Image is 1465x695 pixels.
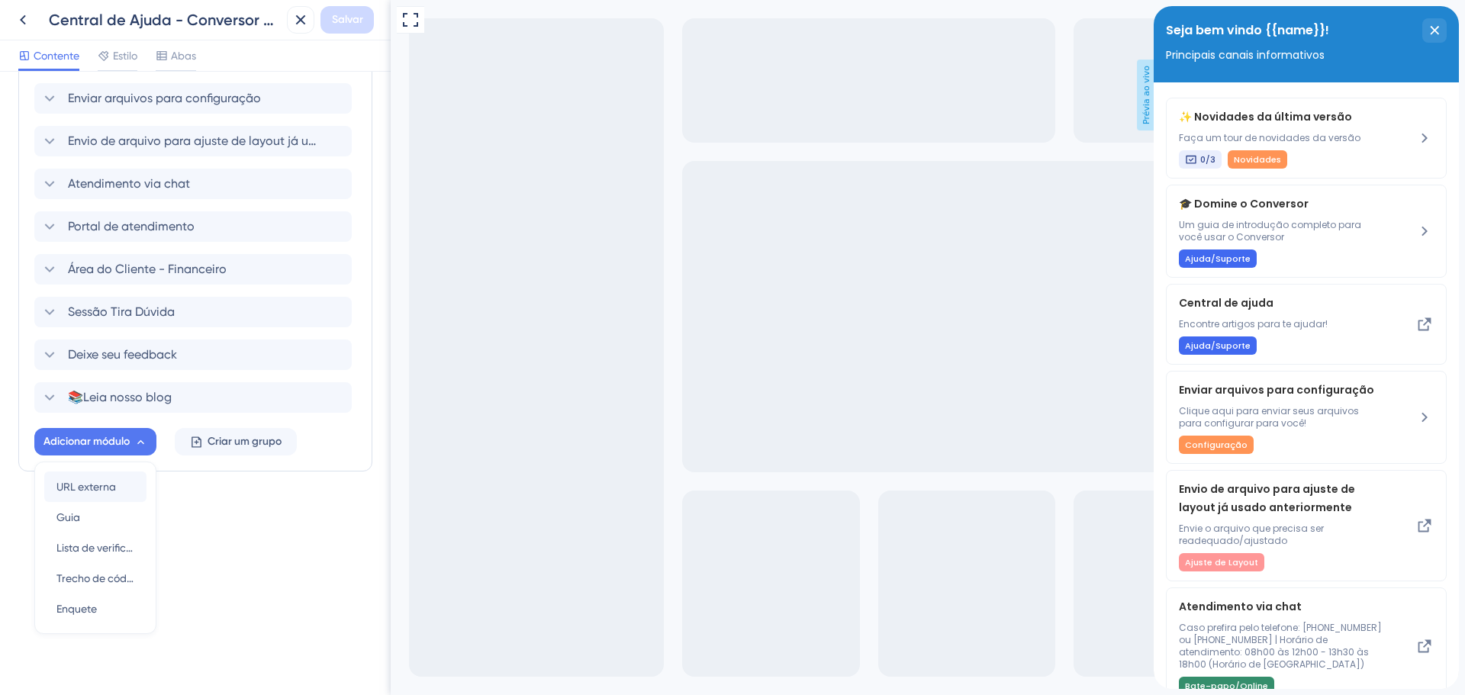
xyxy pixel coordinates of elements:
[31,433,94,445] font: Configuração
[25,212,208,237] font: Um guia de introdução completo para você usar o Conversor
[34,428,156,455] button: Adicionar módulo
[47,147,62,159] font: 0/3
[25,474,229,565] div: Envio de arquivo para ajuste de layout já usado anteriormente
[68,390,172,404] font: 📚Leia nosso blog
[68,304,175,319] font: Sessão Tira Dúvida
[25,375,229,448] div: Enviar arquivos para configuração
[132,7,137,17] font: 3
[34,339,356,370] div: Deixe seu feedback
[34,169,356,199] div: Atendimento via chat
[113,50,137,62] font: Estilo
[34,211,356,242] div: Portal de atendimento
[56,542,152,554] font: Lista de verificação
[25,591,229,689] div: Atendimento via chat
[56,511,80,523] font: Guia
[34,50,79,62] font: Contente
[34,126,356,156] div: Envio de arquivo para ajuste de layout já usado anteriormente
[31,333,97,346] font: Ajuda/Suporte
[25,615,228,664] font: Caso prefira pelo telefone: [PHONE_NUMBER] ou [PHONE_NUMBER] | Horário de atendimento: 08h00 às 1...
[332,13,363,26] font: Salvar
[171,50,196,62] font: Abas
[68,91,261,105] font: Enviar arquivos para configuração
[43,435,130,448] font: Adicionar módulo
[25,101,229,162] div: Novidades da última versão
[68,134,420,148] font: Envio de arquivo para ajuste de layout já usado anteriormente
[25,593,148,608] font: Atendimento via chat
[269,12,293,37] div: close resource center
[31,246,97,259] font: Ajuda/Suporte
[68,176,190,191] font: Atendimento via chat
[44,533,146,563] button: Lista de verificação
[31,674,114,686] font: Bate-papo/Online
[44,502,146,533] button: Guia
[56,481,116,493] font: URL externa
[33,4,122,19] font: Central de Ajuda
[12,43,171,55] span: Principais canais informativos
[68,262,227,276] font: Área do Cliente - Financeiro
[25,398,205,423] font: Clique aqui para enviar seus arquivos para configurar para você!
[68,219,195,233] font: Portal de atendimento
[56,603,97,615] font: Enquete
[25,190,38,205] font: 🎓
[31,550,105,562] font: Ajuste de Layout
[320,6,374,34] button: Salvar
[49,11,308,29] font: Central de Ajuda - Conversor - Prod
[44,471,146,502] button: URL externa
[40,103,198,118] font: Novidades da última versão
[34,297,356,327] div: Sessão Tira Dúvida
[34,254,356,285] div: Área do Cliente - Financeiro
[25,475,201,509] font: Envio de arquivo para ajuste de layout já usado anteriormente
[25,103,38,118] font: ✨
[25,288,229,349] div: Central de ajuda
[44,594,146,624] button: Enquete
[68,347,177,362] font: Deixe seu feedback
[208,435,282,448] font: Criar um grupo
[80,147,127,159] font: Novidades
[751,66,761,124] font: Prévia ao vivo
[25,289,120,304] font: Central de ajuda
[25,188,229,262] div: Domine o Conversor
[25,125,207,138] font: Faça um tour de novidades da versão
[56,572,142,584] font: Trecho de código
[175,428,297,455] button: Criar um grupo
[25,376,221,391] font: Enviar arquivos para configuração
[44,563,146,594] button: Trecho de código
[40,190,155,205] font: Domine o Conversor
[12,13,175,36] span: Seja bem vindo {{name}}!
[25,311,174,324] font: Encontre artigos para te ajudar!
[34,83,356,114] div: Enviar arquivos para configuração
[34,382,356,413] div: 📚Leia nosso blog
[25,516,170,541] font: Envie o arquivo que precisa ser readequado/ajustado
